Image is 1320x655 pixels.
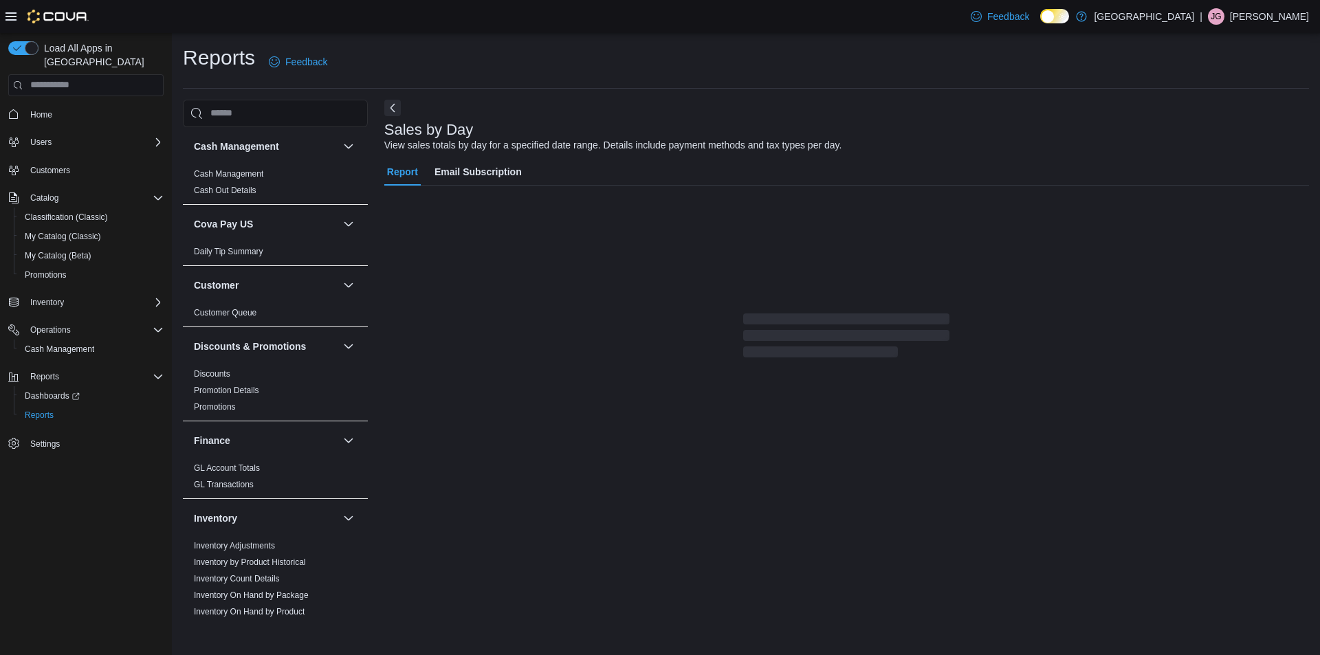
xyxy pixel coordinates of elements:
[183,243,368,265] div: Cova Pay US
[14,340,169,359] button: Cash Management
[27,10,89,23] img: Cova
[194,340,338,353] button: Discounts & Promotions
[14,208,169,227] button: Classification (Classic)
[1094,8,1194,25] p: [GEOGRAPHIC_DATA]
[30,192,58,203] span: Catalog
[194,480,254,489] a: GL Transactions
[1211,8,1221,25] span: JG
[183,460,368,498] div: Finance
[3,293,169,312] button: Inventory
[194,140,338,153] button: Cash Management
[387,158,418,186] span: Report
[25,410,54,421] span: Reports
[194,479,254,490] span: GL Transactions
[25,294,164,311] span: Inventory
[340,138,357,155] button: Cash Management
[194,307,256,318] span: Customer Queue
[14,265,169,285] button: Promotions
[19,209,113,225] a: Classification (Classic)
[30,324,71,335] span: Operations
[340,277,357,293] button: Customer
[194,246,263,257] span: Daily Tip Summary
[25,162,164,179] span: Customers
[19,228,107,245] a: My Catalog (Classic)
[194,574,280,584] a: Inventory Count Details
[30,371,59,382] span: Reports
[25,434,164,452] span: Settings
[25,190,164,206] span: Catalog
[30,165,70,176] span: Customers
[183,366,368,421] div: Discounts & Promotions
[19,388,85,404] a: Dashboards
[194,541,275,551] a: Inventory Adjustments
[194,434,230,447] h3: Finance
[25,134,164,151] span: Users
[194,386,259,395] a: Promotion Details
[3,133,169,152] button: Users
[194,540,275,551] span: Inventory Adjustments
[38,41,164,69] span: Load All Apps in [GEOGRAPHIC_DATA]
[25,162,76,179] a: Customers
[19,407,59,423] a: Reports
[3,320,169,340] button: Operations
[14,227,169,246] button: My Catalog (Classic)
[25,436,65,452] a: Settings
[194,401,236,412] span: Promotions
[25,322,76,338] button: Operations
[194,140,279,153] h3: Cash Management
[194,463,260,474] span: GL Account Totals
[25,107,58,123] a: Home
[384,100,401,116] button: Next
[25,134,57,151] button: Users
[3,433,169,453] button: Settings
[8,99,164,489] nav: Complex example
[183,166,368,204] div: Cash Management
[19,267,72,283] a: Promotions
[1208,8,1224,25] div: Jesus Gonzalez
[19,388,164,404] span: Dashboards
[19,247,97,264] a: My Catalog (Beta)
[14,246,169,265] button: My Catalog (Beta)
[19,247,164,264] span: My Catalog (Beta)
[25,368,65,385] button: Reports
[1230,8,1309,25] p: [PERSON_NAME]
[194,511,237,525] h3: Inventory
[194,368,230,379] span: Discounts
[194,278,239,292] h3: Customer
[25,390,80,401] span: Dashboards
[30,438,60,449] span: Settings
[25,212,108,223] span: Classification (Classic)
[340,432,357,449] button: Finance
[194,402,236,412] a: Promotions
[340,510,357,526] button: Inventory
[25,269,67,280] span: Promotions
[3,160,169,180] button: Customers
[194,606,305,617] span: Inventory On Hand by Product
[194,511,338,525] button: Inventory
[25,294,69,311] button: Inventory
[19,209,164,225] span: Classification (Classic)
[194,308,256,318] a: Customer Queue
[14,386,169,406] a: Dashboards
[194,557,306,567] a: Inventory by Product Historical
[194,590,309,601] span: Inventory On Hand by Package
[19,407,164,423] span: Reports
[3,367,169,386] button: Reports
[194,217,338,231] button: Cova Pay US
[987,10,1029,23] span: Feedback
[30,137,52,148] span: Users
[25,322,164,338] span: Operations
[194,385,259,396] span: Promotion Details
[194,573,280,584] span: Inventory Count Details
[194,463,260,473] a: GL Account Totals
[1040,23,1041,24] span: Dark Mode
[183,304,368,326] div: Customer
[3,104,169,124] button: Home
[434,158,522,186] span: Email Subscription
[384,138,842,153] div: View sales totals by day for a specified date range. Details include payment methods and tax type...
[19,228,164,245] span: My Catalog (Classic)
[194,185,256,196] span: Cash Out Details
[743,316,949,360] span: Loading
[3,188,169,208] button: Catalog
[384,122,474,138] h3: Sales by Day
